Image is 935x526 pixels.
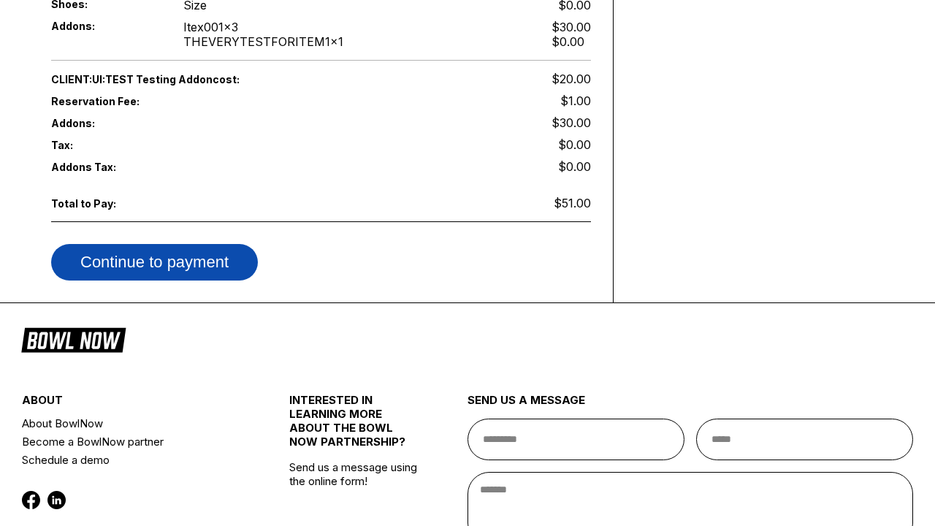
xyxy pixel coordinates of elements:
div: send us a message [467,393,913,419]
span: CLIENT:UI:TEST Testing Addon cost: [51,73,321,85]
span: $1.00 [560,94,591,108]
span: Addons Tax: [51,161,159,173]
span: $0.00 [558,137,591,152]
span: Addons: [51,117,159,129]
div: $30.00 [552,20,591,34]
span: Total to Pay: [51,197,159,210]
span: Reservation Fee: [51,95,321,107]
span: $51.00 [554,196,591,210]
a: Schedule a demo [22,451,245,469]
span: $0.00 [558,159,591,174]
div: THEVERYTESTFORITEM1 x 1 [183,34,343,49]
span: Addons: [51,20,159,32]
span: $30.00 [552,115,591,130]
span: $20.00 [552,72,591,86]
a: Become a BowlNow partner [22,432,245,451]
div: Itex001 x 3 [183,20,343,34]
div: INTERESTED IN LEARNING MORE ABOUT THE BOWL NOW PARTNERSHIP? [289,393,423,460]
span: Tax: [51,139,159,151]
div: $0.00 [552,34,591,49]
button: Continue to payment [51,244,258,281]
div: about [22,393,245,414]
a: About BowlNow [22,414,245,432]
